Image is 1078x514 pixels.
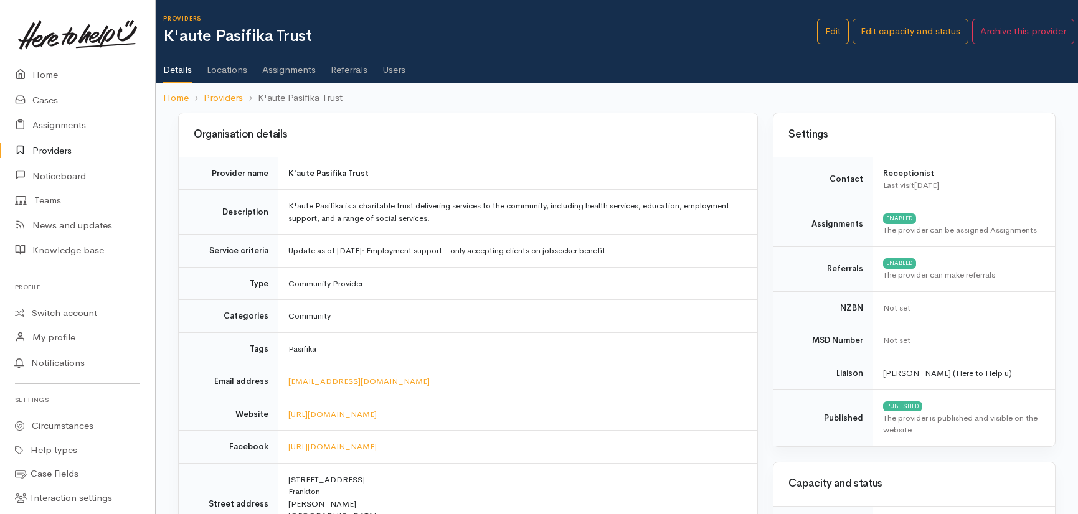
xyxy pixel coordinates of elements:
[883,224,1040,236] div: The provider can be assigned Assignments
[156,83,1078,113] nav: breadcrumb
[883,168,934,179] b: Receptionist
[773,291,873,324] td: NZBN
[288,441,377,452] a: [URL][DOMAIN_NAME]
[278,235,757,268] td: Update as of [DATE]: Employment support - only accepting clients on jobseeker benefit
[278,267,757,300] td: Community Provider
[179,431,278,464] td: Facebook
[179,300,278,333] td: Categories
[288,409,377,419] a: [URL][DOMAIN_NAME]
[278,332,757,365] td: Pasifika
[207,48,247,83] a: Locations
[382,48,405,83] a: Users
[194,129,742,141] h3: Organisation details
[914,180,939,190] time: [DATE]
[773,324,873,357] td: MSD Number
[288,376,430,386] a: [EMAIL_ADDRESS][DOMAIN_NAME]
[15,391,140,408] h6: Settings
[817,19,849,44] a: Edit
[788,478,1040,490] h3: Capacity and status
[331,48,367,83] a: Referrals
[853,19,968,44] a: Edit capacity and status
[288,168,369,179] b: K'aute Pasifika Trust
[163,27,817,45] h1: K'aute Pasifika Trust
[179,332,278,365] td: Tags
[773,390,873,446] td: Published
[773,202,873,246] td: Assignments
[179,235,278,268] td: Service criteria
[204,91,243,105] a: Providers
[883,179,1040,192] div: Last visit
[163,91,189,105] a: Home
[278,300,757,333] td: Community
[179,190,278,235] td: Description
[179,398,278,431] td: Website
[163,48,192,84] a: Details
[179,267,278,300] td: Type
[883,334,1040,347] div: Not set
[883,401,922,411] div: PUBLISHED
[883,213,916,223] div: ENABLED
[179,365,278,398] td: Email address
[773,357,873,390] td: Liaison
[883,412,1040,436] div: The provider is published and visible on the website.
[15,279,140,296] h6: Profile
[773,157,873,202] td: Contact
[883,258,916,268] div: ENABLED
[773,246,873,291] td: Referrals
[788,129,1040,141] h3: Settings
[883,302,1040,314] div: Not set
[179,157,278,190] td: Provider name
[163,15,817,22] h6: Providers
[278,190,757,235] td: K'aute Pasifika is a charitable trust delivering services to the community, including health serv...
[243,91,343,105] li: K'aute Pasifika Trust
[873,357,1055,390] td: [PERSON_NAME] (Here to Help u)
[262,48,316,83] a: Assignments
[883,269,1040,281] div: The provider can make referrals
[972,19,1074,44] button: Archive this provider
